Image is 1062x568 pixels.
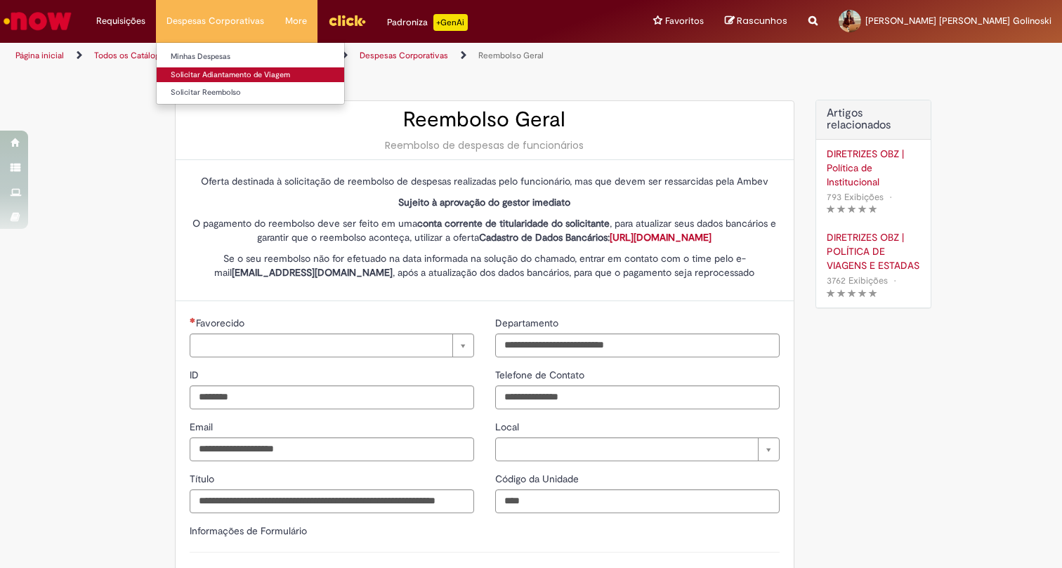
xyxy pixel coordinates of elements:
[190,138,780,152] div: Reembolso de despesas de funcionários
[495,317,561,329] span: Departamento
[190,524,307,537] label: Informações de Formulário
[891,271,899,290] span: •
[865,15,1051,27] span: [PERSON_NAME] [PERSON_NAME] Golinoski
[387,14,468,31] div: Padroniza
[737,14,787,27] span: Rascunhos
[495,421,522,433] span: Local
[886,187,895,206] span: •
[15,50,64,61] a: Página inicial
[610,231,712,244] a: [URL][DOMAIN_NAME]
[232,266,393,279] strong: [EMAIL_ADDRESS][DOMAIN_NAME]
[190,437,474,461] input: Email
[156,42,345,105] ul: Despesas Corporativas
[285,14,307,28] span: More
[166,14,264,28] span: Despesas Corporativas
[190,317,196,323] span: Necessários
[827,191,884,203] span: 793 Exibições
[157,49,344,65] a: Minhas Despesas
[827,147,920,189] a: DIRETRIZES OBZ | Política de Institucional
[94,50,169,61] a: Todos os Catálogos
[417,217,610,230] strong: conta corrente de titularidade do solicitante
[495,385,780,409] input: Telefone de Contato
[360,50,448,61] a: Despesas Corporativas
[190,489,474,513] input: Título
[495,369,587,381] span: Telefone de Contato
[827,275,888,286] span: 3762 Exibições
[190,421,216,433] span: Email
[827,230,920,272] a: DIRETRIZES OBZ | POLÍTICA DE VIAGENS E ESTADAS
[157,85,344,100] a: Solicitar Reembolso
[495,333,780,357] input: Departamento
[190,216,780,244] p: O pagamento do reembolso deve ser feito em uma , para atualizar seus dados bancários e garantir q...
[495,437,780,461] a: Limpar campo Local
[11,43,697,69] ul: Trilhas de página
[196,317,247,329] span: Necessários - Favorecido
[665,14,704,28] span: Favoritos
[96,14,145,28] span: Requisições
[190,333,474,357] a: Limpar campo Favorecido
[495,489,780,513] input: Código da Unidade
[433,14,468,31] p: +GenAi
[398,196,570,209] strong: Sujeito à aprovação do gestor imediato
[157,67,344,83] a: Solicitar Adiantamento de Viagem
[190,385,474,409] input: ID
[495,473,582,485] span: Código da Unidade
[190,174,780,188] p: Oferta destinada à solicitação de reembolso de despesas realizadas pelo funcionário, mas que deve...
[478,50,544,61] a: Reembolso Geral
[479,231,712,244] strong: Cadastro de Dados Bancários:
[190,369,202,381] span: ID
[827,107,920,132] h3: Artigos relacionados
[190,108,780,131] h2: Reembolso Geral
[1,7,74,35] img: ServiceNow
[190,251,780,279] p: Se o seu reembolso não for efetuado na data informada na solução do chamado, entrar em contato co...
[328,10,366,31] img: click_logo_yellow_360x200.png
[190,473,217,485] span: Título
[725,15,787,28] a: Rascunhos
